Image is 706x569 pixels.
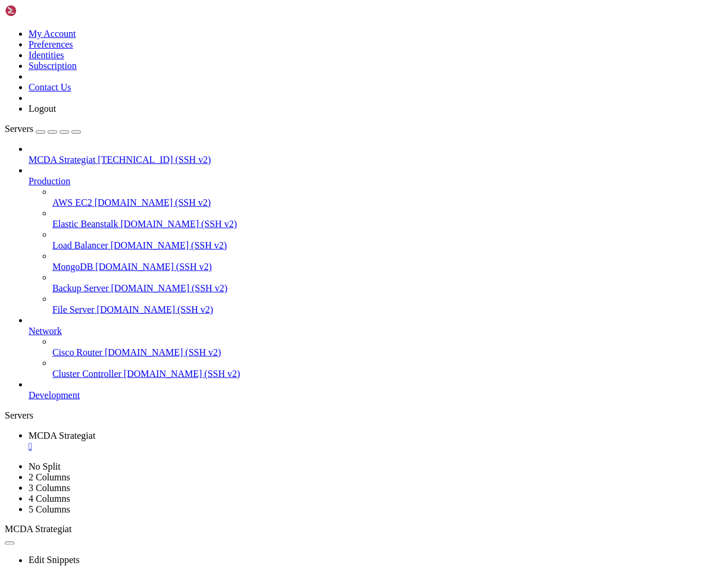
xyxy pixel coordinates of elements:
x-row: Expanded Security Maintenance for Applications is not enabled. [5,187,551,197]
li: Network [29,315,701,379]
a: 5 Columns [29,504,70,514]
a: MCDA Strategiat [TECHNICAL_ID] (SSH v2) [29,155,701,165]
a: Production [29,176,701,187]
a: Edit Snippets [29,555,80,565]
li: Production [29,165,701,315]
x-row: Last login: [DATE] from [TECHNICAL_ID] [5,288,551,298]
x-row: Run 'docker --help' for more information [5,328,551,338]
a: Preferences [29,39,73,49]
img: Shellngn [5,5,73,17]
span: Cluster Controller [52,369,121,379]
x-row: To see these additional updates run: apt list --upgradable [5,217,551,227]
span: [DOMAIN_NAME] (SSH v2) [105,347,221,357]
x-row: System load: 0.01 Processes: 149 [5,86,551,96]
x-row: root@ubuntu-4gb-hel1-1:~# [5,449,551,460]
span: Production [29,176,70,186]
a:  [29,441,701,452]
x-row: [TECHNICAL_ID] [5,419,551,429]
x-row: Swap usage: 0% IPv6 address for eth0: [TECHNICAL_ID] [5,116,551,126]
a: MongoDB [DOMAIN_NAME] (SSH v2) [52,262,701,272]
x-row: Enable ESM Apps to receive additional future security updates. [5,237,551,247]
span: Backup Server [52,283,109,293]
span: [TECHNICAL_ID] (SSH v2) [98,155,211,165]
li: Backup Server [DOMAIN_NAME] (SSH v2) [52,272,701,294]
a: Elastic Beanstalk [DOMAIN_NAME] (SSH v2) [52,219,701,230]
a: Load Balancer [DOMAIN_NAME] (SSH v2) [52,240,701,251]
a: Development [29,390,701,401]
x-row: CONTAINER ID IMAGE COMMAND CREATED STATUS PORTS NAMES [5,348,551,359]
li: Cisco Router [DOMAIN_NAME] (SSH v2) [52,337,701,358]
x-row: Welcome to Ubuntu 24.04.3 LTS (GNU/Linux 6.8.0-71-generic aarch64) [5,5,551,15]
span: Network [29,326,62,336]
a: Identities [29,50,64,60]
li: Development [29,379,701,401]
span: [DOMAIN_NAME] (SSH v2) [95,197,211,208]
x-row: *** System restart required *** [5,278,551,288]
span: Load Balancer [52,240,108,250]
x-row: * Support: [URL][DOMAIN_NAME] [5,45,551,55]
span: MCDA Strategiat [29,430,95,441]
a: My Account [29,29,76,39]
x-row: nginx-letsencrypt [5,439,551,449]
x-row: * Strictly confined Kubernetes makes edge and IoT secure. Learn how MicroK8s [5,136,551,146]
x-row: docker: unknown command: docker pa [5,308,551,318]
a: 3 Columns [29,483,70,493]
li: Elastic Beanstalk [DOMAIN_NAME] (SSH v2) [52,208,701,230]
li: Cluster Controller [DOMAIN_NAME] (SSH v2) [52,358,701,379]
span: [DOMAIN_NAME] (SSH v2) [95,262,212,272]
x-row: just raised the bar for easy, resilient and secure K8s cluster deployment. [5,146,551,156]
x-row: System information as of [DATE] [5,65,551,76]
span: Elastic Beanstalk [52,219,118,229]
span: MCDA Strategiat [29,155,95,165]
span: [DOMAIN_NAME] (SSH v2) [111,283,228,293]
span: [DOMAIN_NAME] (SSH v2) [97,304,214,315]
li: File Server [DOMAIN_NAME] (SSH v2) [52,294,701,315]
span: [DOMAIN_NAME] (SSH v2) [121,219,238,229]
a: Network [29,326,701,337]
x-row: root@ubuntu-4gb-hel1-1:~# docker pa [5,298,551,308]
x-row: root@ubuntu-4gb-hel1-1:~# docker ps [5,338,551,348]
span: Servers [5,124,33,134]
x-row: [URL][DOMAIN_NAME] [5,166,551,177]
span: Cisco Router [52,347,102,357]
li: MongoDB [DOMAIN_NAME] (SSH v2) [52,251,701,272]
div: Servers [5,410,701,421]
x-row: Usage of /: 18.3% of 37.23GB Users logged in: 0 [5,96,551,106]
a: Backup Server [DOMAIN_NAME] (SSH v2) [52,283,701,294]
a: MCDA Strategiat [29,430,701,452]
a: Cluster Controller [DOMAIN_NAME] (SSH v2) [52,369,701,379]
a: Subscription [29,61,77,71]
a: Contact Us [29,82,71,92]
x-row: root@ubuntu-4gb-hel1-1:~# dig [DOMAIN_NAME] +short [5,409,551,419]
x-row: * Management: [URL][DOMAIN_NAME] [5,35,551,45]
span: MongoDB [52,262,93,272]
x-row: See [URL][DOMAIN_NAME] or run: sudo pro status [5,247,551,257]
x-row: Memory usage: 27% IPv4 address for eth0: [TECHNICAL_ID] [5,106,551,116]
x-row: 9 updates can be applied immediately. [5,207,551,217]
li: AWS EC2 [DOMAIN_NAME] (SSH v2) [52,187,701,208]
a: AWS EC2 [DOMAIN_NAME] (SSH v2) [52,197,701,208]
a: File Server [DOMAIN_NAME] (SSH v2) [52,304,701,315]
span: AWS EC2 [52,197,92,208]
x-row: root@ubuntu-4gb-hel1-1:~# docker restart nginx-letsencrypt [5,429,551,439]
div: (26, 44) [135,449,140,460]
span: Development [29,390,80,400]
a: Servers [5,124,81,134]
span: File Server [52,304,95,315]
span: [DOMAIN_NAME] (SSH v2) [124,369,240,379]
a: 2 Columns [29,472,70,482]
a: Logout [29,103,56,114]
span: [DOMAIN_NAME] (SSH v2) [111,240,227,250]
li: Load Balancer [DOMAIN_NAME] (SSH v2) [52,230,701,251]
x-row: * Documentation: [URL][DOMAIN_NAME] [5,25,551,35]
a: No Split [29,461,61,471]
span: MCDA Strategiat [5,524,71,535]
li: MCDA Strategiat [TECHNICAL_ID] (SSH v2) [29,144,701,165]
a: 4 Columns [29,493,70,504]
a: Cisco Router [DOMAIN_NAME] (SSH v2) [52,347,701,358]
